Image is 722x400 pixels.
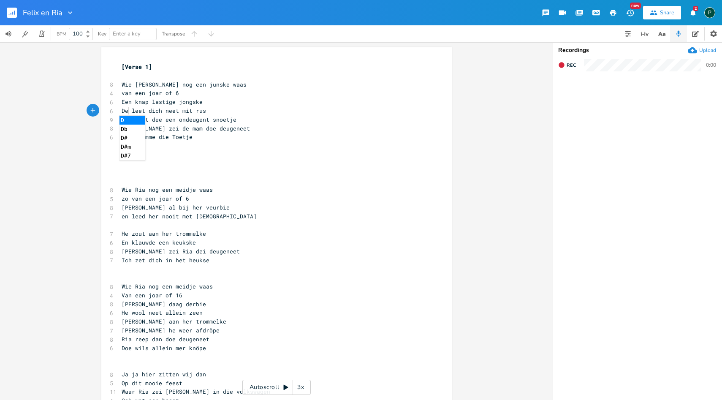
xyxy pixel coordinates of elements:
div: BPM [57,32,66,36]
span: [PERSON_NAME] he weer afdröpe [122,327,220,334]
span: Wat heat dee een ondeugent snoetje [122,116,236,123]
span: Waar Ria zei [PERSON_NAME] in die volkswagen [122,388,270,395]
div: Share [660,9,674,16]
button: New [622,5,638,20]
div: Key [98,31,106,36]
span: Van een joar of 16 [122,291,182,299]
div: Transpose [162,31,185,36]
span: He zout aan her trommelke [122,230,206,237]
span: [PERSON_NAME] zei Ria dei deugeneet [122,248,240,255]
span: Wie Ria nog een meidje waas [122,283,213,290]
span: Enter a key [113,30,141,38]
button: Upload [688,46,716,55]
div: Piepo [704,7,715,18]
span: He wool neet allein zeen [122,309,203,316]
div: Upload [699,47,716,54]
div: 2 [693,6,698,11]
li: D#m [119,142,145,151]
span: En klauwde een keukske [122,239,196,246]
span: Op dit mooie feest [122,379,182,387]
div: 3x [293,380,308,395]
span: Ria reep dan doe deugeneet [122,335,209,343]
button: 2 [684,5,701,20]
span: [Verse 1] [122,63,152,71]
span: [PERSON_NAME] aan her trommelke [122,318,226,325]
span: [PERSON_NAME] daag derbie [122,300,206,308]
div: New [630,3,641,9]
span: De leet dich neet mit rus [122,107,206,114]
span: Veer numme die Toetje [122,133,193,141]
button: Rec [555,58,579,72]
li: D#7 [119,151,145,160]
div: 0:00 [706,63,716,68]
div: Recordings [558,47,717,53]
span: Ja ja hier zitten wij dan [122,370,206,378]
span: [PERSON_NAME] al bij her veurbie [122,204,230,211]
span: Wie Ria nog een meidje waas [122,186,213,193]
span: Wie [PERSON_NAME] nog een junske waas [122,81,247,88]
button: Share [643,6,681,19]
span: Ich zet dich in het heukse [122,256,209,264]
span: [PERSON_NAME] zei de mam doe deugeneet [122,125,250,132]
li: D# [119,133,145,142]
button: P [704,3,715,22]
span: Rec [567,62,576,68]
li: D [119,116,145,125]
span: en leed her nooit met [DEMOGRAPHIC_DATA] [122,212,257,220]
span: van een joar of 6 [122,89,179,97]
li: Db [119,125,145,133]
span: Doe wils allein mer knöpe [122,344,206,352]
span: zo van een joar of 6 [122,195,189,202]
div: Autoscroll [242,380,311,395]
span: Een knap lastige jongske [122,98,203,106]
span: Felix en Ria [23,9,62,16]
